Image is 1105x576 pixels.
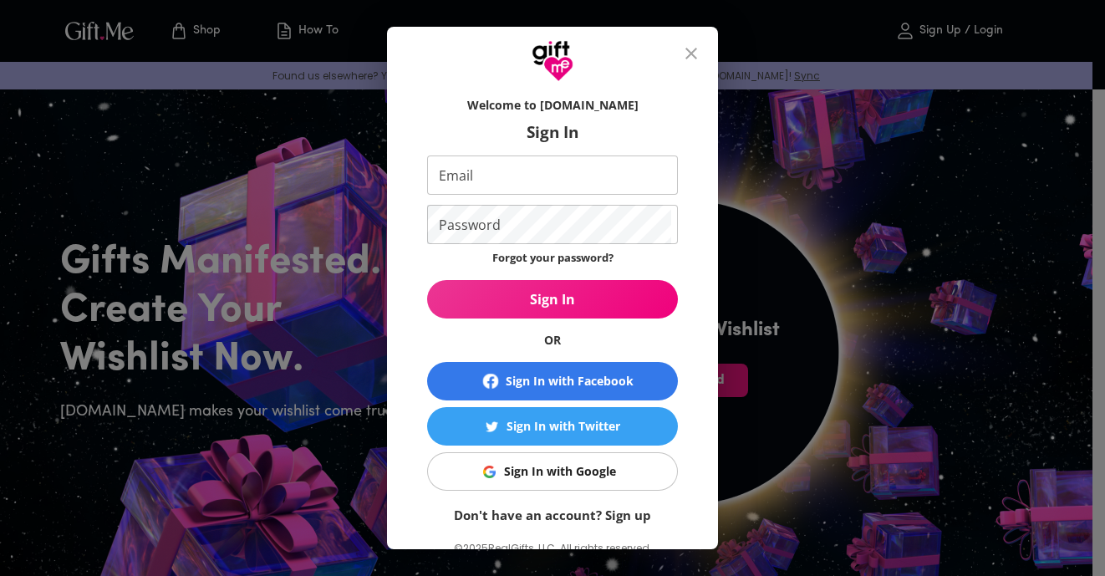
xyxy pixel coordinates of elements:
p: © 2025 RealGifts, LLC. All rights reserved. [427,538,678,559]
span: Sign In [427,290,678,308]
button: close [671,33,711,74]
a: Forgot your password? [492,250,614,265]
img: GiftMe Logo [532,40,573,82]
h6: Welcome to [DOMAIN_NAME] [427,97,678,114]
h6: OR [427,332,678,349]
img: Sign In with Twitter [486,421,498,433]
button: Sign In with GoogleSign In with Google [427,452,678,491]
h6: Sign In [427,122,678,142]
div: Sign In with Google [504,462,616,481]
div: Sign In with Twitter [507,417,620,436]
a: Don't have an account? Sign up [454,507,651,523]
button: Sign In [427,280,678,319]
button: Sign In with TwitterSign In with Twitter [427,407,678,446]
img: Sign In with Google [483,466,496,478]
div: Sign In with Facebook [506,372,634,390]
button: Sign In with Facebook [427,362,678,400]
